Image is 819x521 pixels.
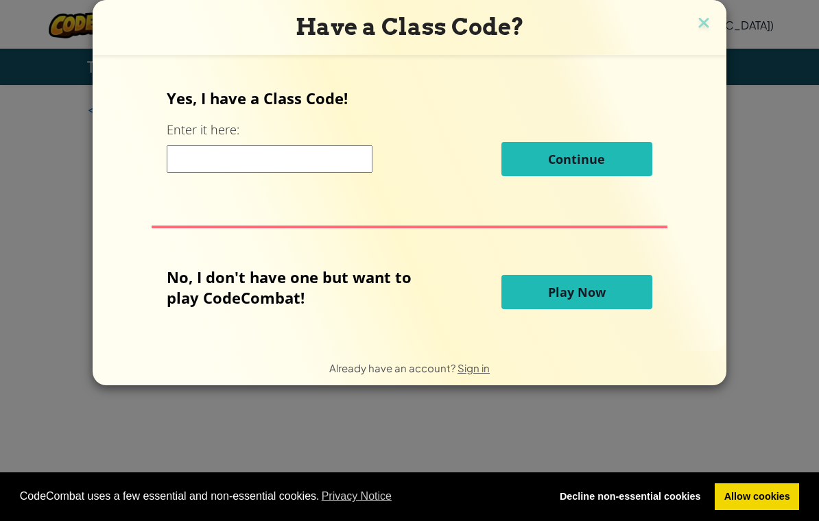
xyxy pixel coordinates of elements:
a: Sign in [458,361,490,374]
a: allow cookies [715,483,799,511]
a: deny cookies [550,483,710,511]
span: Already have an account? [329,361,458,374]
a: learn more about cookies [320,486,394,507]
span: Play Now [548,284,606,300]
p: No, I don't have one but want to play CodeCombat! [167,267,432,308]
p: Yes, I have a Class Code! [167,88,652,108]
span: Continue [548,151,605,167]
img: close icon [695,14,713,34]
button: Play Now [501,275,652,309]
span: CodeCombat uses a few essential and non-essential cookies. [20,486,540,507]
button: Continue [501,142,652,176]
label: Enter it here: [167,121,239,138]
span: Have a Class Code? [296,13,524,40]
